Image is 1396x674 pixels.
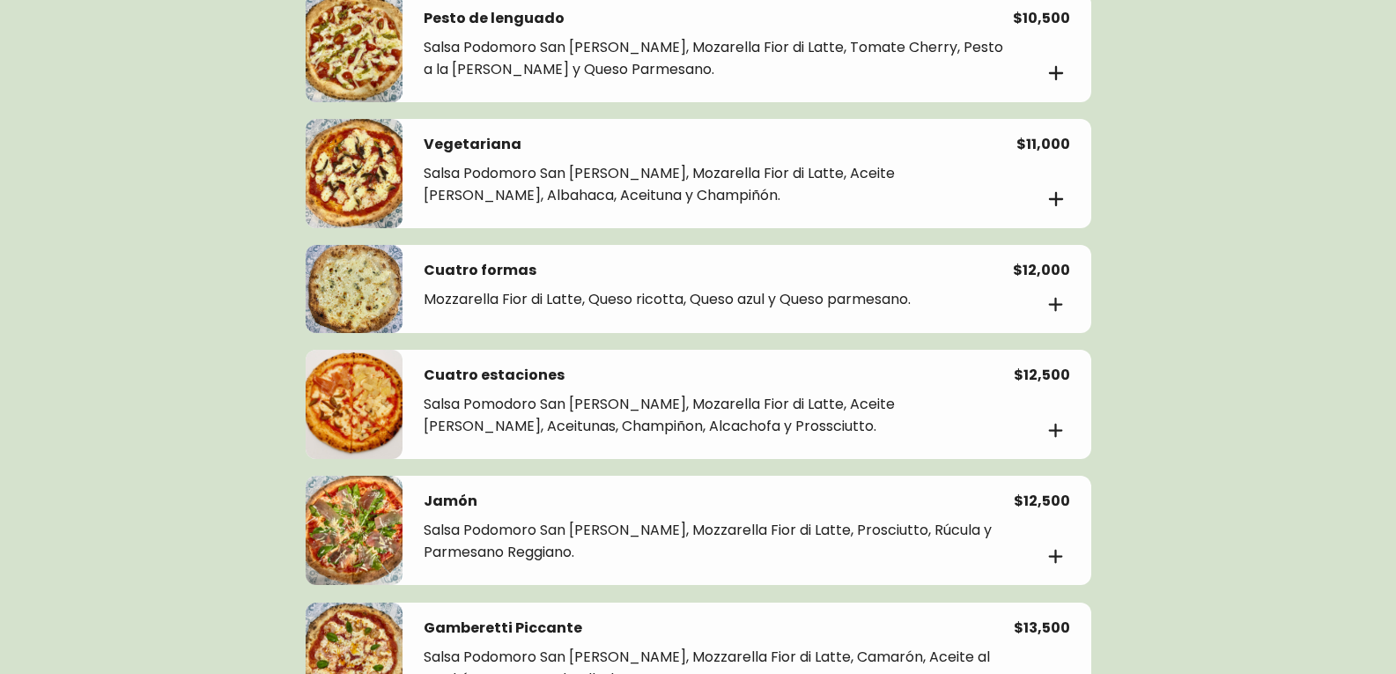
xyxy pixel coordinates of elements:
[1014,618,1023,638] font: $
[424,394,895,436] font: Salsa Pomodoro San [PERSON_NAME], Mozarella Fior di Latte, Aceite [PERSON_NAME], Aceitunas, Champ...
[424,134,521,154] font: Vegetariana
[1042,185,1069,212] button: Añadir al carrito
[1023,260,1070,280] font: 12,000
[1042,417,1069,444] button: Añadir al carrito
[1023,491,1070,511] font: 12,500
[424,520,992,562] font: Salsa Podomoro San [PERSON_NAME], Mozzarella Fior di Latte, Prosciutto, Rúcula y Parmesano Reggiano.
[1013,8,1023,28] font: $
[1023,8,1070,28] font: 10,500
[1042,59,1069,86] button: Añadir al carrito
[1013,260,1023,280] font: $
[1014,365,1023,385] font: $
[1026,134,1070,154] font: 11,000
[424,491,477,511] font: Jamón
[424,618,582,638] font: Gamberetti Piccante
[424,289,911,309] font: Mozzarella Fior di Latte, Queso ricotta, Queso azul y Queso parmesano.
[424,163,895,205] font: Salsa Podomoro San [PERSON_NAME], Mozarella Fior di Latte, Aceite [PERSON_NAME], Albahaca, Aceitu...
[424,260,536,280] font: Cuatro formas
[424,8,565,28] font: Pesto de lenguado
[1042,543,1069,570] button: Añadir al carrito
[1023,365,1070,385] font: 12,500
[424,365,565,385] font: Cuatro estaciones
[1042,291,1069,318] button: Añadir al carrito
[1014,491,1023,511] font: $
[424,37,1003,79] font: Salsa Podomoro San [PERSON_NAME], Mozarella Fior di Latte, Tomate Cherry, Pesto a la [PERSON_NAME...
[1023,618,1070,638] font: 13,500
[1016,134,1026,154] font: $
